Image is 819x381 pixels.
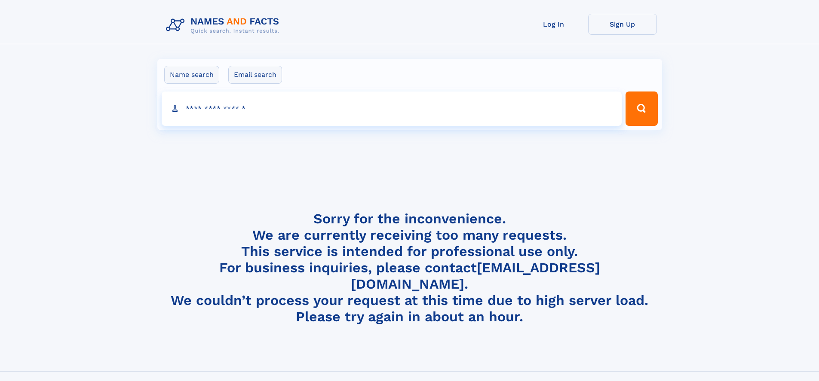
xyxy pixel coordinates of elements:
[228,66,282,84] label: Email search
[519,14,588,35] a: Log In
[163,14,286,37] img: Logo Names and Facts
[162,91,622,126] input: search input
[163,210,657,325] h4: Sorry for the inconvenience. We are currently receiving too many requests. This service is intend...
[164,66,219,84] label: Name search
[351,259,600,292] a: [EMAIL_ADDRESS][DOMAIN_NAME]
[588,14,657,35] a: Sign Up
[626,91,657,126] button: Search Button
